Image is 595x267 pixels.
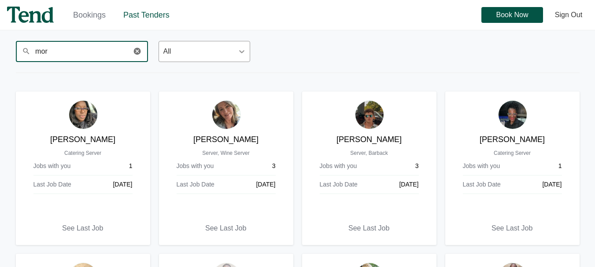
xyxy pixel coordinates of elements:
div: Jobs with you [463,161,500,171]
p: [PERSON_NAME] [454,134,571,146]
div: 3 [415,161,419,171]
i: cancel [133,47,141,54]
div: Last Job Date [463,180,501,189]
img: tend-logo.4d3a83578fb939362e0a58f12f1af3e6.svg [7,7,54,23]
div: [DATE] [542,180,562,189]
p: Server, Wine Server [168,149,285,157]
div: 1 [129,161,133,171]
a: Bookings [73,11,106,19]
div: Jobs with you [320,161,357,171]
p: [PERSON_NAME] [311,134,428,146]
button: See Last Job [481,220,543,236]
div: [DATE] [399,180,418,189]
div: Last Job Date [33,180,71,189]
button: Sign Out [549,7,588,23]
img: 5eb91c1d-ea0f-424a-91dd-fd0500529f80.jpeg [69,100,98,129]
div: 1 [558,161,562,171]
p: Catering Server [25,149,141,157]
div: [DATE] [113,180,132,189]
a: Past Tenders [123,11,170,19]
button: See Last Job [195,220,257,236]
div: Last Job Date [177,180,214,189]
img: f4e9a329-bbea-45e2-b3b9-97bcf1d316d7.jpeg [498,100,527,129]
p: [PERSON_NAME] [25,134,141,146]
div: 3 [272,161,276,171]
button: See Last Job [52,220,114,236]
button: See Last Job [338,220,400,236]
div: All [163,46,171,57]
p: [PERSON_NAME] [168,134,285,146]
img: 8ed038f4-84b4-4d15-a9a4-f6f5796c5c37.jpeg [355,100,384,129]
img: db9afab3-d5c2-4846-9e66-0f1e11343cf2.jpeg [212,100,241,129]
div: [DATE] [256,180,275,189]
div: Jobs with you [177,161,214,171]
button: Book Now [481,7,543,23]
p: Catering Server [454,149,571,157]
p: Server, Barback [311,149,428,157]
div: Jobs with you [33,161,71,171]
div: Last Job Date [320,180,358,189]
